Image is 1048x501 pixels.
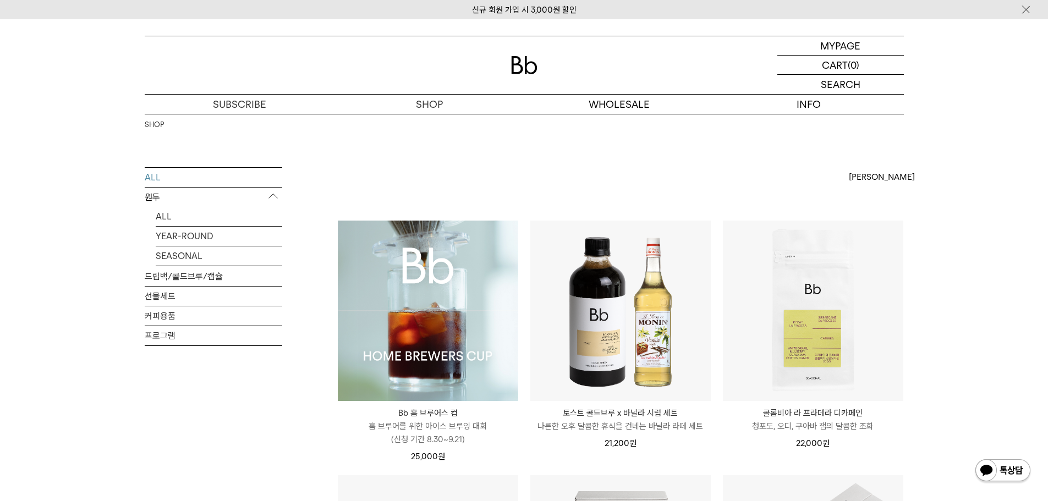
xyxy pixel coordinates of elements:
[530,420,711,433] p: 나른한 오후 달콤한 휴식을 건네는 바닐라 라떼 세트
[723,406,903,433] a: 콜롬비아 라 프라데라 디카페인 청포도, 오디, 구아바 잼의 달콤한 조화
[822,56,848,74] p: CART
[530,406,711,420] p: 토스트 콜드브루 x 바닐라 시럽 세트
[145,95,334,114] a: SUBSCRIBE
[511,56,537,74] img: 로고
[472,5,577,15] a: 신규 회원 가입 시 3,000원 할인
[777,36,904,56] a: MYPAGE
[820,36,860,55] p: MYPAGE
[822,438,830,448] span: 원
[145,168,282,187] a: ALL
[338,406,518,446] a: Bb 홈 브루어스 컵 홈 브루어를 위한 아이스 브루잉 대회(신청 기간 8.30~9.21)
[145,188,282,207] p: 원두
[338,406,518,420] p: Bb 홈 브루어스 컵
[974,458,1031,485] img: 카카오톡 채널 1:1 채팅 버튼
[145,306,282,326] a: 커피용품
[530,221,711,401] img: 토스트 콜드브루 x 바닐라 시럽 세트
[145,326,282,345] a: 프로그램
[605,438,637,448] span: 21,200
[145,287,282,306] a: 선물세트
[438,452,445,461] span: 원
[848,56,859,74] p: (0)
[156,227,282,246] a: YEAR-ROUND
[338,221,518,401] a: Bb 홈 브루어스 컵
[629,438,637,448] span: 원
[411,452,445,461] span: 25,000
[145,267,282,286] a: 드립백/콜드브루/캡슐
[777,56,904,75] a: CART (0)
[723,406,903,420] p: 콜롬비아 라 프라데라 디카페인
[334,95,524,114] a: SHOP
[714,95,904,114] p: INFO
[849,170,915,184] span: [PERSON_NAME]
[156,246,282,266] a: SEASONAL
[145,119,164,130] a: SHOP
[821,75,860,94] p: SEARCH
[524,95,714,114] p: WHOLESALE
[723,221,903,401] img: 콜롬비아 라 프라데라 디카페인
[156,207,282,226] a: ALL
[338,420,518,446] p: 홈 브루어를 위한 아이스 브루잉 대회 (신청 기간 8.30~9.21)
[723,420,903,433] p: 청포도, 오디, 구아바 잼의 달콤한 조화
[796,438,830,448] span: 22,000
[530,406,711,433] a: 토스트 콜드브루 x 바닐라 시럽 세트 나른한 오후 달콤한 휴식을 건네는 바닐라 라떼 세트
[338,221,518,401] img: 1000001223_add2_021.jpg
